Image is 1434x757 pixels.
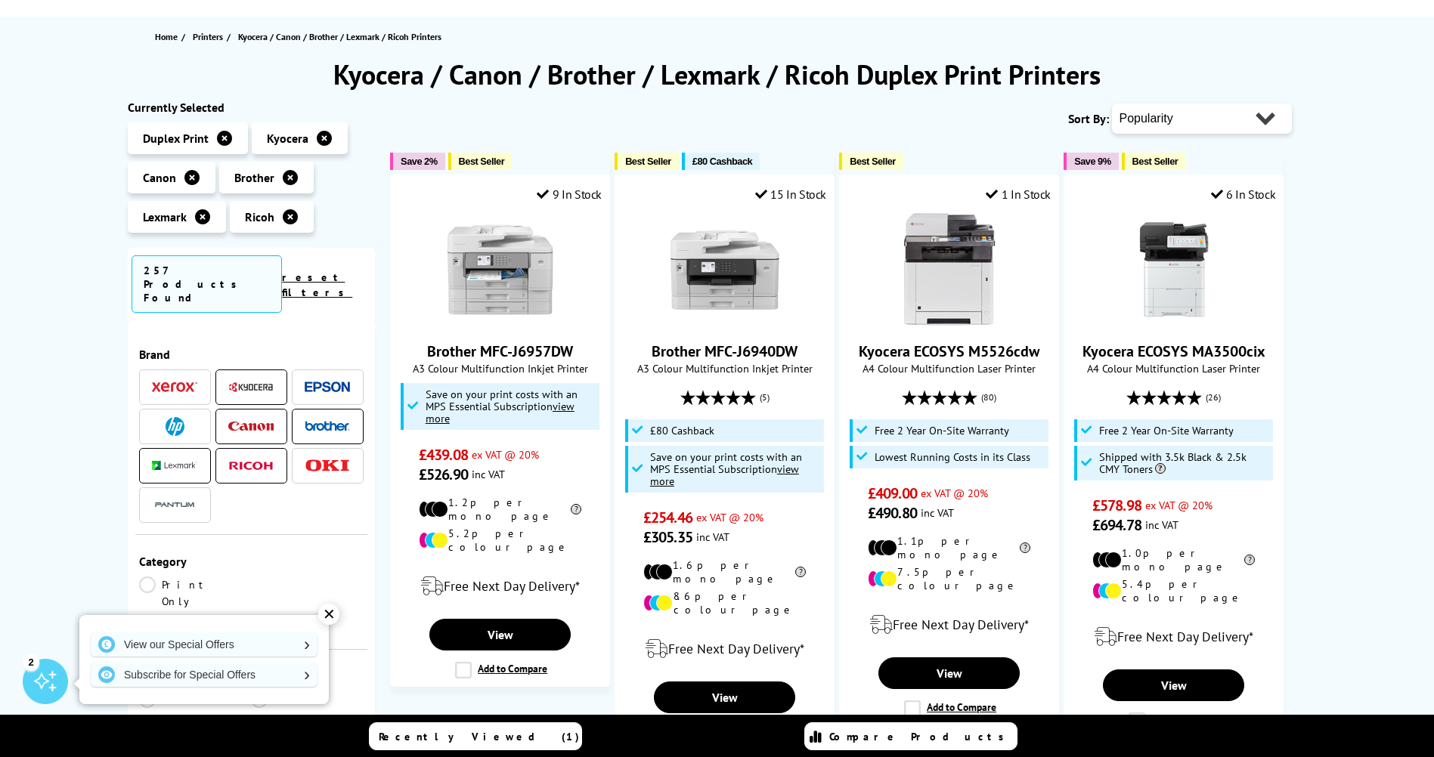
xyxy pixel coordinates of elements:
span: £526.90 [419,465,468,484]
span: Shipped with 3.5k Black & 2.5k CMY Toners [1099,451,1270,475]
a: Printers [193,29,227,45]
img: Brother [305,421,350,431]
div: 6 In Stock [1211,187,1276,202]
span: Canon [143,170,176,185]
div: modal_delivery [1072,616,1275,658]
span: £80 Cashback [650,425,714,437]
span: Brother [234,170,274,185]
a: Kyocera ECOSYS M5526cdw [859,341,1039,361]
span: Best Seller [625,156,671,167]
button: Save 9% [1064,153,1118,170]
span: ex VAT @ 20% [1145,498,1213,512]
a: Kyocera ECOSYS MA3500cix [1117,314,1231,329]
span: £305.35 [643,527,692,547]
span: Save on your print costs with an MPS Essential Subscription [650,450,802,488]
a: Brother MFC-J6957DW [427,341,573,361]
a: Subscribe for Special Offers [91,663,317,687]
span: ex VAT @ 20% [921,486,988,500]
span: Lexmark [143,209,187,224]
img: OKI [305,459,350,472]
span: £694.78 [1092,515,1141,535]
span: Kyocera / Canon / Brother / Lexmark / Ricoh Printers [238,31,441,42]
img: Brother MFC-J6957DW [444,213,557,326]
a: Epson [305,378,350,397]
h1: Kyocera / Canon / Brother / Lexmark / Ricoh Duplex Print Printers [128,57,1307,92]
img: Kyocera [228,382,274,393]
u: view more [650,462,799,488]
img: Xerox [152,382,197,392]
div: Brand [139,347,364,362]
span: Ricoh [245,209,274,224]
span: (80) [981,383,996,412]
a: View [429,619,570,650]
span: ex VAT @ 20% [696,510,763,524]
button: £80 Cashback [682,153,760,170]
div: modal_delivery [398,565,602,607]
li: 1.2p per mono page [419,496,581,523]
div: ✕ [318,604,339,625]
a: View [654,681,794,713]
a: Brother [305,417,350,436]
span: Best Seller [459,156,505,167]
a: View our Special Offers [91,632,317,657]
span: Printers [193,29,223,45]
img: Kyocera ECOSYS MA3500cix [1117,213,1231,326]
span: ex VAT @ 20% [472,447,539,462]
a: Kyocera ECOSYS M5526cdw [893,314,1006,329]
span: A4 Colour Multifunction Laser Printer [1072,361,1275,375]
span: inc VAT [472,467,505,481]
a: Pantum [152,496,197,514]
a: Lexmark [152,456,197,475]
span: A3 Colour Multifunction Inkjet Printer [623,361,826,375]
img: Ricoh [228,462,274,470]
span: Duplex Print [143,131,209,146]
img: Pantum [152,496,197,514]
span: inc VAT [921,505,954,520]
span: inc VAT [1145,518,1178,532]
img: Kyocera ECOSYS M5526cdw [893,213,1006,326]
button: Best Seller [615,153,679,170]
span: £490.80 [868,503,917,523]
span: Save on your print costs with an MPS Essential Subscription [426,387,578,425]
button: Best Seller [839,153,903,170]
div: Category [139,554,364,569]
div: 9 In Stock [537,187,602,202]
span: (5) [760,383,770,412]
div: 15 In Stock [755,187,826,202]
a: reset filters [282,270,352,299]
li: 1.1p per mono page [868,534,1030,561]
span: £254.46 [643,508,692,527]
span: £578.98 [1092,496,1141,515]
li: 8.6p per colour page [643,589,806,616]
span: 257 Products Found [132,255,283,313]
a: Brother MFC-J6940DW [668,314,782,329]
span: A4 Colour Multifunction Laser Printer [847,361,1051,375]
span: Free 2 Year On-Site Warranty [875,425,1009,437]
span: £409.00 [868,484,917,503]
li: 5.2p per colour page [419,527,581,554]
label: Add to Compare [455,662,547,678]
img: Brother MFC-J6940DW [668,213,782,326]
div: modal_delivery [847,604,1051,646]
a: Home [155,29,181,45]
a: Kyocera [228,378,274,397]
a: Xerox [152,378,197,397]
div: Currently Selected [128,100,376,115]
img: HP [166,417,184,436]
li: 5.4p per colour page [1092,577,1255,604]
span: Lowest Running Costs in its Class [875,451,1030,463]
span: A3 Colour Multifunction Inkjet Printer [398,361,602,375]
span: Sort By: [1068,111,1109,126]
div: modal_delivery [623,628,826,670]
span: Best Seller [1132,156,1178,167]
a: OKI [305,456,350,475]
span: Free 2 Year On-Site Warranty [1099,425,1234,437]
a: Ricoh [228,456,274,475]
span: Compare Products [829,730,1012,743]
label: Add to Compare [904,700,996,717]
span: £439.08 [419,445,468,465]
span: Save 9% [1074,156,1110,167]
span: inc VAT [696,530,729,544]
img: Lexmark [152,461,197,470]
label: Add to Compare [1129,712,1221,729]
